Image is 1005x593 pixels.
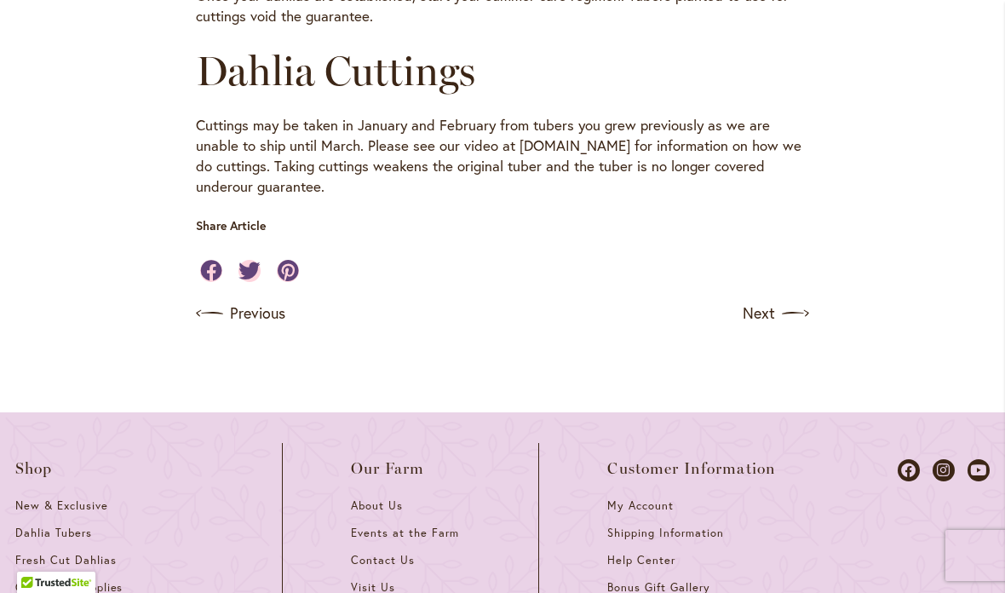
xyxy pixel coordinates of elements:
[743,300,809,327] a: Next
[351,460,424,477] span: Our Farm
[607,460,776,477] span: Customer Information
[351,526,458,540] span: Events at the Farm
[196,217,290,234] p: Share Article
[200,260,222,282] a: Share on Facebook
[196,115,809,197] p: Cuttings may be taken in January and February from tubers you grew previously as we are unable to...
[196,47,809,95] h2: Dahlia Cuttings
[233,176,321,196] a: our guarantee
[196,300,285,327] a: Previous
[351,498,403,513] span: About Us
[898,459,920,481] a: Dahlias on Facebook
[196,300,223,327] img: arrow icon
[607,526,723,540] span: Shipping Information
[277,260,299,282] a: Share on Pinterest
[782,300,809,327] img: arrow icon
[15,498,108,513] span: New & Exclusive
[933,459,955,481] a: Dahlias on Instagram
[238,260,261,282] a: Share on Twitter
[15,526,92,540] span: Dahlia Tubers
[15,460,53,477] span: Shop
[968,459,990,481] a: Dahlias on Youtube
[607,498,674,513] span: My Account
